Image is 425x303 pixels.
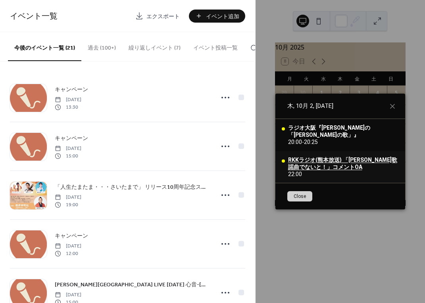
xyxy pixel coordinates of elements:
span: 木, 10月 2, [DATE] [287,102,333,111]
a: 「人生たまたま・・・さいたまで」 リリース10周年記念ステージ！ [55,182,209,192]
span: - [302,139,304,145]
a: キャンペーン [55,85,88,94]
button: 過去 (100+) [81,32,122,60]
span: キャンペーン [55,86,88,94]
span: [DATE] [55,194,81,201]
span: [DATE] [55,243,81,250]
div: RKKラジオ(熊本放送) 「[PERSON_NAME]歌謡曲でないと！」コメントOA [288,157,399,171]
span: エクスポート [146,12,180,21]
span: 20:25 [304,139,318,145]
a: [PERSON_NAME][GEOGRAPHIC_DATA] LIVE [DATE] 心音-[GEOGRAPHIC_DATA]-【東京公演】 [55,280,209,289]
span: イベント一覧 [10,9,58,24]
button: イベント追加 [189,10,245,23]
span: [DATE] [55,96,81,104]
span: [DATE] [55,145,81,152]
div: 22:00 [288,171,399,177]
span: 20:00 [288,139,302,145]
span: イベント追加 [206,12,239,21]
span: [DATE] [55,291,81,299]
span: キャンペーン [55,232,88,240]
span: 12:00 [55,250,81,257]
span: 「人生たまたま・・・さいたまで」 リリース10周年記念ステージ！ [55,183,209,192]
a: キャンペーン [55,134,88,143]
button: 今後のイベント一覧 (21) [8,32,81,61]
button: 繰り返しイベント (7) [122,32,187,60]
button: Close [287,191,312,201]
div: ラジオ大阪『[PERSON_NAME]の「[PERSON_NAME]の歌」』 [288,125,399,139]
span: 13:30 [55,104,81,111]
button: イベント投稿一覧 [187,32,244,60]
span: [PERSON_NAME][GEOGRAPHIC_DATA] LIVE [DATE] 心音-[GEOGRAPHIC_DATA]-【東京公演】 [55,281,209,289]
span: 15:00 [55,152,81,159]
a: キャンペーン [55,231,88,240]
a: エクスポート [129,10,186,23]
span: 19:00 [55,201,81,208]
